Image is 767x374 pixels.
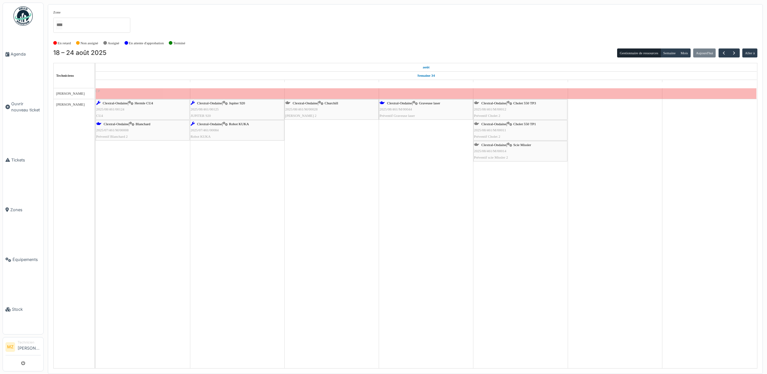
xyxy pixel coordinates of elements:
button: Suivant [729,48,739,58]
span: Préventif Cholet 2 [474,135,500,138]
span: Techniciens [56,74,74,77]
div: | [285,100,378,119]
div: | [380,100,472,119]
button: Semaine [660,48,678,57]
a: 19 août 2025 [229,80,245,88]
button: Aujourd'hui [693,48,716,57]
label: Assigné [108,40,119,46]
a: Semaine 34 [416,72,436,80]
span: [PERSON_NAME] [56,102,85,106]
span: CP [96,89,100,93]
label: En retard [58,40,71,46]
label: Non assigné [81,40,98,46]
span: 2025/08/461/M/00011 [474,128,506,132]
span: Cholet 550 TP1 [513,122,536,126]
span: Préventif Blanchard 2 [96,135,128,138]
span: 2025/08/461/M/00044 [380,107,412,111]
a: 24 août 2025 [702,80,717,88]
a: MZ Technicien[PERSON_NAME] [5,340,41,355]
span: Robot KUKA [229,122,249,126]
span: 2025/07/461/M/00008 [96,128,129,132]
span: Clextral-Ondaine [481,101,506,105]
span: Graveuse laser [419,101,440,105]
a: Tickets [3,135,43,185]
div: | [474,142,567,161]
div: | [96,121,189,140]
span: [PERSON_NAME] 2 [285,114,316,117]
span: Blanchard [135,122,150,126]
div: | [474,121,567,140]
span: 2025/08/461/M/00028 [285,107,318,111]
label: Terminé [173,40,185,46]
span: Clextral-Ondaine [197,122,222,126]
span: Hermle CU4 [134,101,153,105]
span: Clextral-Ondaine [293,101,318,105]
li: [PERSON_NAME] [18,340,41,354]
span: Robot KUKA [191,135,211,138]
span: Tickets [11,157,41,163]
span: Jupiter 920 [229,101,245,105]
a: 18 août 2025 [136,80,150,88]
li: MZ [5,342,15,352]
span: Clextral-Ondaine [104,122,129,126]
a: Équipements [3,235,43,284]
span: Clextral-Ondaine [387,101,412,105]
span: Stock [12,306,41,312]
span: Préventif Graveuse laser [380,114,415,117]
button: Aller à [742,48,757,57]
span: [PERSON_NAME] [56,91,85,95]
a: 23 août 2025 [608,80,622,88]
span: JUPITER 920 [191,114,211,117]
a: 20 août 2025 [324,80,339,88]
a: 18 août 2025 [421,63,431,71]
button: Gestionnaire de ressources [617,48,661,57]
span: Zones [10,207,41,213]
a: Ouvrir nouveau ticket [3,79,43,135]
span: 2025/08/461/M/00012 [474,107,506,111]
span: 2025/08/461/00124 [96,107,125,111]
a: Stock [3,284,43,334]
div: | [96,100,189,119]
span: Churchill [324,101,338,105]
span: Clextral-Ondaine [103,101,128,105]
h2: 18 – 24 août 2025 [53,49,107,57]
span: Équipements [13,257,41,263]
span: Ouvrir nouveau ticket [11,101,41,113]
span: Agenda [11,51,41,57]
button: Précédent [719,48,729,58]
a: Agenda [3,29,43,79]
span: Préventif Cholet 2 [474,114,500,117]
label: Zone [53,10,61,15]
span: Clextral-Ondaine [197,101,222,105]
button: Mois [678,48,691,57]
label: En attente d'approbation [129,40,164,46]
span: Cholet 550 TP3 [513,101,536,105]
span: 2025/07/461/00084 [191,128,219,132]
div: | [191,121,284,140]
div: | [474,100,567,119]
a: Zones [3,185,43,235]
span: Clextral-Ondaine [481,122,506,126]
a: 22 août 2025 [513,80,528,88]
span: 2025/08/461/M/00014 [474,149,506,153]
a: 21 août 2025 [419,80,433,88]
div: Technicien [18,340,41,345]
span: Préventif scie Missler 2 [474,155,508,159]
div: | [191,100,284,119]
span: Clextral-Ondaine [481,143,506,147]
input: Tous [56,20,62,30]
img: Badge_color-CXgf-gQk.svg [13,6,33,26]
span: CU4 [96,114,103,117]
span: 2025/08/461/00125 [191,107,219,111]
span: Scie Missler [513,143,531,147]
